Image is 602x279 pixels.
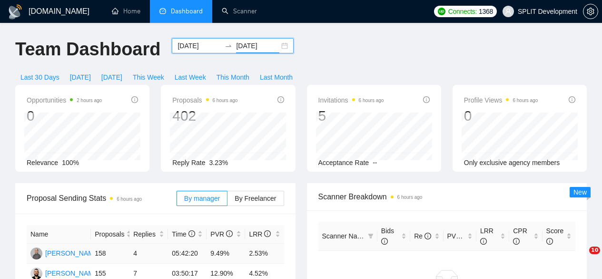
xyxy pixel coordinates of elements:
span: PVR [447,232,470,240]
span: 100% [62,159,79,166]
button: Last 30 Days [15,70,65,85]
iframe: Intercom live chat [570,247,592,269]
span: Last Week [175,72,206,83]
time: 2 hours ago [77,98,102,103]
button: Last Month [255,70,298,85]
span: By Freelancer [235,195,276,202]
span: filter [368,233,374,239]
span: info-circle [480,238,487,245]
span: 10 [589,247,600,254]
span: Only exclusive agency members [464,159,560,166]
span: info-circle [463,233,469,239]
td: 158 [91,244,129,264]
time: 6 hours ago [397,195,423,200]
span: Acceptance Rate [318,159,369,166]
td: 4 [129,244,168,264]
button: This Month [211,70,255,85]
input: End date [236,41,279,51]
span: info-circle [424,233,431,239]
td: 9.49% [207,244,245,264]
td: 2.53% [245,244,284,264]
span: info-circle [226,230,233,237]
div: 0 [464,107,538,125]
span: Bids [381,227,394,245]
span: 1368 [479,6,493,17]
h1: Team Dashboard [15,38,160,61]
span: Last 30 Days [20,72,59,83]
span: This Month [217,72,249,83]
span: info-circle [513,238,520,245]
img: RP [30,248,42,259]
span: Proposals [172,94,237,106]
button: [DATE] [65,70,96,85]
span: This Week [133,72,164,83]
button: [DATE] [96,70,128,85]
span: Re [414,232,431,240]
span: -- [373,159,377,166]
span: Replies [133,229,157,239]
span: New [573,188,587,196]
div: [PERSON_NAME] [45,248,100,258]
span: [DATE] [101,72,122,83]
span: info-circle [423,96,430,103]
span: Reply Rate [172,159,205,166]
time: 6 hours ago [117,196,142,202]
span: PVR [210,230,233,238]
span: [DATE] [70,72,91,83]
input: Start date [178,41,221,51]
span: Last Month [260,72,293,83]
td: 05:42:20 [168,244,207,264]
span: swap-right [225,42,232,50]
th: Name [27,225,91,244]
a: searchScanner [222,7,257,15]
span: 3.23% [209,159,228,166]
time: 6 hours ago [213,98,238,103]
span: info-circle [546,238,553,245]
span: Profile Views [464,94,538,106]
a: homeHome [112,7,140,15]
th: Replies [129,225,168,244]
span: info-circle [277,96,284,103]
span: info-circle [188,230,195,237]
span: info-circle [381,238,388,245]
span: dashboard [159,8,166,14]
span: Proposal Sending Stats [27,192,177,204]
time: 6 hours ago [513,98,538,103]
th: Proposals [91,225,129,244]
span: Scanner Name [322,232,366,240]
span: Scanner Breakdown [318,191,576,203]
div: 5 [318,107,384,125]
img: logo [8,4,23,20]
img: upwork-logo.png [438,8,445,15]
span: Invitations [318,94,384,106]
div: 0 [27,107,102,125]
a: BC[PERSON_NAME] [30,269,100,277]
a: RP[PERSON_NAME] [30,249,100,257]
div: [PERSON_NAME] [45,268,100,279]
span: Proposals [95,229,124,239]
a: setting [583,8,598,15]
button: This Week [128,70,169,85]
span: LRR [480,227,493,245]
span: Opportunities [27,94,102,106]
button: Last Week [169,70,211,85]
span: info-circle [569,96,575,103]
span: By manager [184,195,220,202]
span: user [505,8,512,15]
span: Connects: [448,6,477,17]
button: setting [583,4,598,19]
span: setting [583,8,598,15]
span: filter [366,229,375,243]
span: Relevance [27,159,58,166]
span: to [225,42,232,50]
time: 6 hours ago [359,98,384,103]
span: info-circle [131,96,138,103]
span: Dashboard [171,7,203,15]
span: info-circle [264,230,271,237]
div: 402 [172,107,237,125]
span: Score [546,227,564,245]
span: LRR [249,230,271,238]
span: Time [172,230,195,238]
span: CPR [513,227,527,245]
